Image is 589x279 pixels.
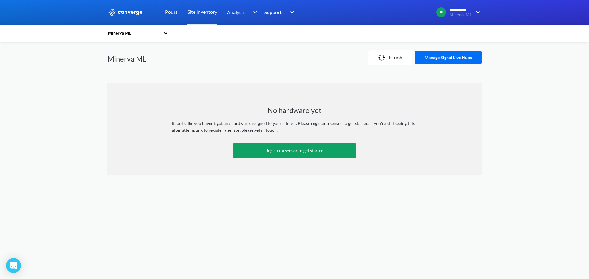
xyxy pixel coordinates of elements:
h1: Minerva ML [107,54,146,64]
span: Analysis [227,8,245,16]
div: It looks like you haven't got any hardware assigned to your site yet. Please register a sensor to... [172,120,417,134]
h1: No hardware yet [268,105,321,115]
div: Minerva ML [107,30,160,36]
img: icon-refresh.svg [378,55,387,61]
span: Support [264,8,282,16]
div: Open Intercom Messenger [6,258,21,273]
img: logo_ewhite.svg [107,8,143,16]
a: Register a sensor to get started [233,143,356,158]
img: downArrow.svg [286,9,296,16]
span: Minerva ML [449,13,472,17]
button: Manage Signal Live Hubs [415,51,482,64]
button: Refresh [368,50,412,65]
img: downArrow.svg [472,9,482,16]
img: downArrow.svg [249,9,259,16]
